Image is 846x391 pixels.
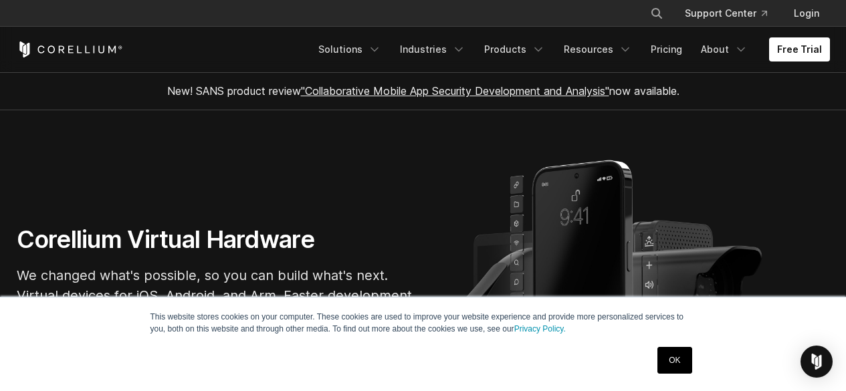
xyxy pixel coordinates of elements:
[634,1,830,25] div: Navigation Menu
[674,1,778,25] a: Support Center
[657,347,692,374] a: OK
[476,37,553,61] a: Products
[783,1,830,25] a: Login
[150,311,696,335] p: This website stores cookies on your computer. These cookies are used to improve your website expe...
[17,225,418,255] h1: Corellium Virtual Hardware
[801,346,833,378] div: Open Intercom Messenger
[392,37,473,61] a: Industries
[167,84,679,98] span: New! SANS product review now available.
[301,84,609,98] a: "Collaborative Mobile App Security Development and Analysis"
[514,324,566,334] a: Privacy Policy.
[17,41,123,57] a: Corellium Home
[643,37,690,61] a: Pricing
[310,37,830,61] div: Navigation Menu
[693,37,756,61] a: About
[310,37,389,61] a: Solutions
[17,265,418,325] p: We changed what's possible, so you can build what's next. Virtual devices for iOS, Android, and A...
[556,37,640,61] a: Resources
[645,1,669,25] button: Search
[769,37,830,61] a: Free Trial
